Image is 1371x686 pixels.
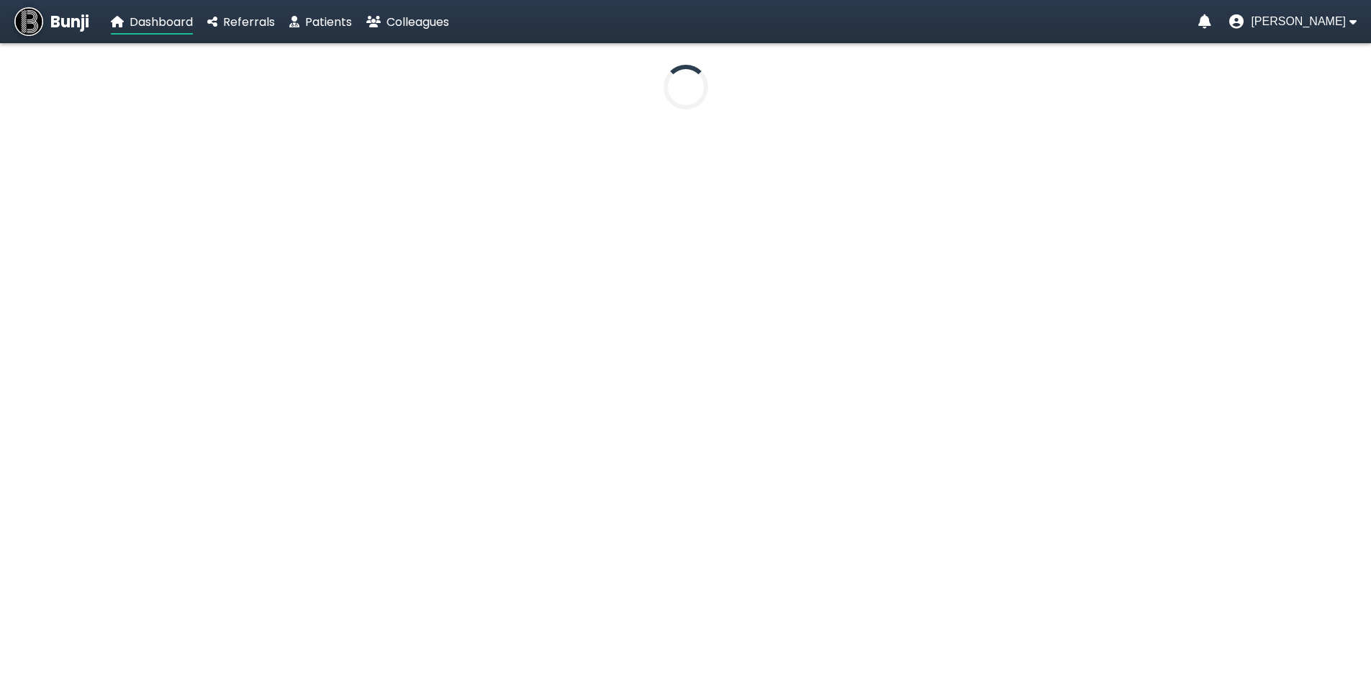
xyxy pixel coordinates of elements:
span: Colleagues [386,14,449,30]
a: Colleagues [366,13,449,31]
span: Referrals [223,14,275,30]
a: Patients [289,13,352,31]
span: Bunji [50,10,89,34]
a: Notifications [1198,14,1211,29]
a: Bunji [14,7,89,36]
a: Referrals [207,13,275,31]
span: [PERSON_NAME] [1251,15,1346,28]
span: Patients [305,14,352,30]
span: Dashboard [130,14,193,30]
img: Bunji Dental Referral Management [14,7,43,36]
a: Dashboard [111,13,193,31]
button: User menu [1229,14,1357,29]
